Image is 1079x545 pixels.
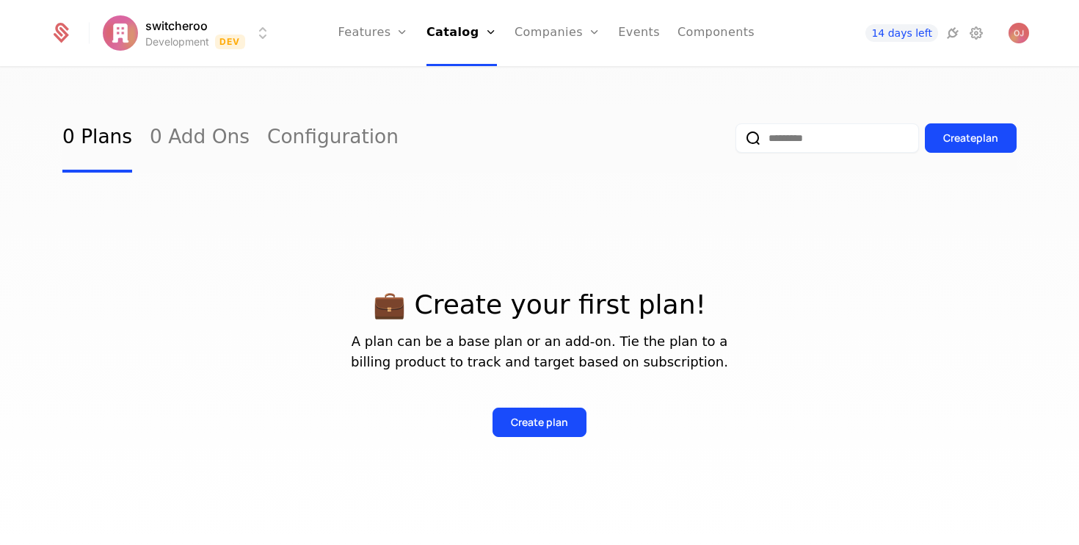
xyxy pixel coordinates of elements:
a: 0 Add Ons [150,104,250,173]
a: Integrations [944,24,962,42]
span: Dev [215,35,245,49]
a: 0 Plans [62,104,132,173]
a: Settings [967,24,985,42]
button: Open user button [1009,23,1029,43]
p: A plan can be a base plan or an add-on. Tie the plan to a billing product to track and target bas... [62,331,1017,372]
button: Createplan [925,123,1017,153]
a: Configuration [267,104,399,173]
img: switcheroo [103,15,138,51]
span: switcheroo [145,17,208,35]
a: 14 days left [865,24,937,42]
p: 💼 Create your first plan! [62,290,1017,320]
div: Create plan [511,415,568,430]
img: Oday Jawaada [1009,23,1029,43]
div: Create plan [943,131,998,145]
button: Select environment [107,17,272,49]
div: Development [145,35,209,49]
button: Create plan [493,408,586,437]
